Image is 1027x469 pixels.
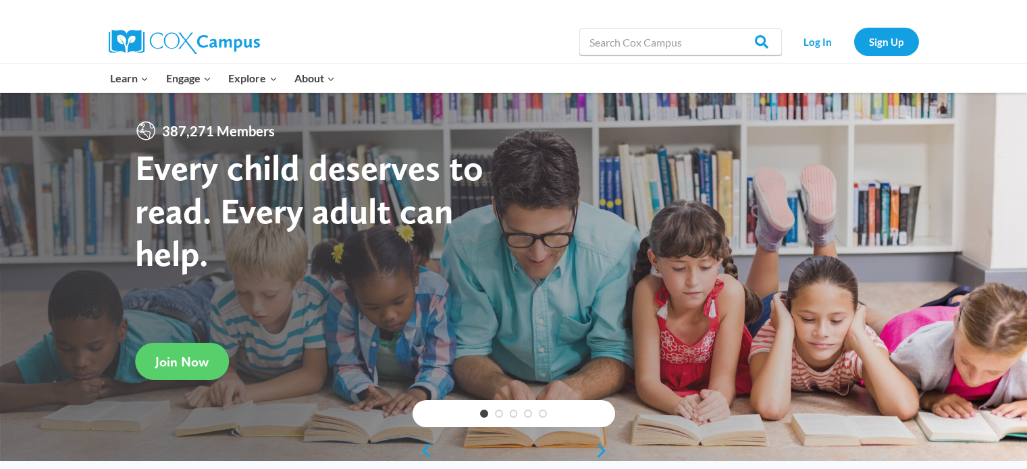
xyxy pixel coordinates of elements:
span: Join Now [155,354,209,370]
img: Cox Campus [109,30,260,54]
a: next [595,443,615,459]
span: Learn [110,70,149,87]
a: previous [413,443,433,459]
a: 1 [480,410,488,418]
a: Sign Up [854,28,919,55]
span: Engage [166,70,211,87]
span: About [294,70,335,87]
nav: Primary Navigation [102,64,344,92]
a: 4 [524,410,532,418]
a: Log In [789,28,847,55]
a: Join Now [135,343,229,380]
a: 3 [510,410,518,418]
a: 5 [539,410,547,418]
a: 2 [495,410,503,418]
strong: Every child deserves to read. Every adult can help. [135,146,483,275]
input: Search Cox Campus [579,28,782,55]
span: 387,271 Members [157,120,280,142]
div: content slider buttons [413,437,615,464]
span: Explore [228,70,277,87]
nav: Secondary Navigation [789,28,919,55]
